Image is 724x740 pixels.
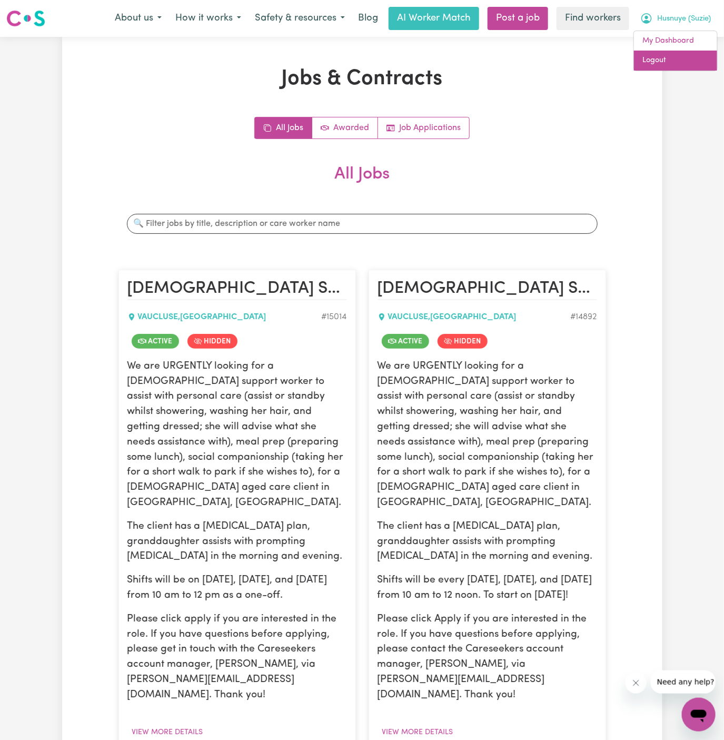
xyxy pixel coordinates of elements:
[248,7,352,29] button: Safety & resources
[127,573,347,604] p: Shifts will be on [DATE], [DATE], and [DATE] from 10 am to 12 pm as a one-off.
[108,7,168,29] button: About us
[378,117,469,139] a: Job applications
[118,66,606,92] h1: Jobs & Contracts
[127,612,347,703] p: Please click apply if you are interested in the role. If you have questions before applying, plea...
[378,311,571,323] div: VAUCLUSE , [GEOGRAPHIC_DATA]
[633,31,718,71] div: My Account
[378,359,597,511] p: We are URGENTLY looking for a [DEMOGRAPHIC_DATA] support worker to assist with personal care (ass...
[322,311,347,323] div: Job ID #15014
[634,51,717,71] a: Logout
[127,519,347,565] p: The client has a [MEDICAL_DATA] plan, granddaughter assists with prompting [MEDICAL_DATA] in the ...
[557,7,629,30] a: Find workers
[389,7,479,30] a: AI Worker Match
[352,7,384,30] a: Blog
[118,164,606,201] h2: All Jobs
[634,31,717,51] a: My Dashboard
[168,7,248,29] button: How it works
[255,117,312,139] a: All jobs
[6,9,45,28] img: Careseekers logo
[378,519,597,565] p: The client has a [MEDICAL_DATA] plan, granddaughter assists with prompting [MEDICAL_DATA] in the ...
[127,359,347,511] p: We are URGENTLY looking for a [DEMOGRAPHIC_DATA] support worker to assist with personal care (ass...
[382,334,429,349] span: Job is active
[132,334,179,349] span: Job is active
[6,6,45,31] a: Careseekers logo
[127,214,598,234] input: 🔍 Filter jobs by title, description or care worker name
[651,670,716,694] iframe: Message from company
[438,334,488,349] span: Job is hidden
[127,279,347,300] h2: Female Support Worker Needed In Vaucluse, NSW
[626,673,647,694] iframe: Close message
[127,311,322,323] div: VAUCLUSE , [GEOGRAPHIC_DATA]
[187,334,237,349] span: Job is hidden
[378,279,597,300] h2: Female Support Worker Needed Every Monday, Wednesday And Friday In Vaucluse, NSW
[657,13,711,25] span: Husnuye (Suzie)
[378,612,597,703] p: Please click Apply if you are interested in the role. If you have questions before applying, plea...
[312,117,378,139] a: Active jobs
[488,7,548,30] a: Post a job
[378,573,597,604] p: Shifts will be every [DATE], [DATE], and [DATE] from 10 am to 12 noon. To start on [DATE]!
[633,7,718,29] button: My Account
[571,311,597,323] div: Job ID #14892
[682,698,716,732] iframe: Button to launch messaging window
